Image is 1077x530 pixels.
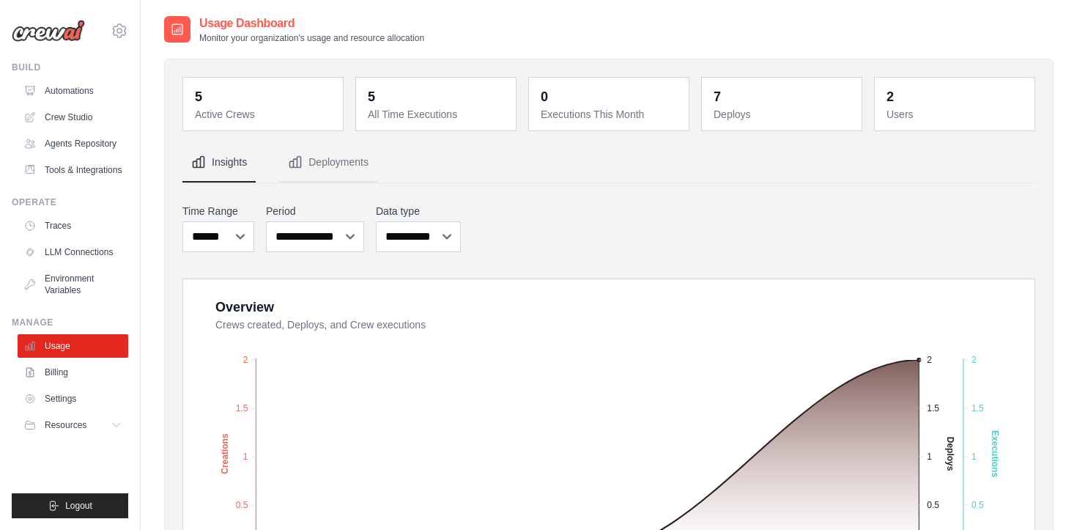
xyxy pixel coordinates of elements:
[18,240,128,264] a: LLM Connections
[541,107,680,122] dt: Executions This Month
[368,107,507,122] dt: All Time Executions
[18,158,128,182] a: Tools & Integrations
[18,387,128,411] a: Settings
[236,403,248,413] tspan: 1.5
[215,317,1017,332] dt: Crews created, Deploys, and Crew executions
[195,87,202,107] div: 5
[195,107,334,122] dt: Active Crews
[45,419,86,431] span: Resources
[971,403,984,413] tspan: 1.5
[927,355,932,365] tspan: 2
[182,143,256,183] button: Insights
[971,500,984,510] tspan: 0.5
[243,355,248,365] tspan: 2
[18,79,128,103] a: Automations
[714,107,853,122] dt: Deploys
[12,317,128,328] div: Manage
[927,403,939,413] tspan: 1.5
[971,355,977,365] tspan: 2
[927,500,939,510] tspan: 0.5
[971,452,977,462] tspan: 1
[927,452,932,462] tspan: 1
[266,204,364,218] label: Period
[18,214,128,238] a: Traces
[215,297,274,317] div: Overview
[279,143,377,183] button: Deployments
[182,143,1035,183] nav: Tabs
[714,87,721,107] div: 7
[887,107,1026,122] dt: Users
[376,204,461,218] label: Data type
[18,267,128,302] a: Environment Variables
[65,500,92,512] span: Logout
[541,87,548,107] div: 0
[12,493,128,518] button: Logout
[182,204,254,218] label: Time Range
[243,452,248,462] tspan: 1
[12,20,85,42] img: Logo
[199,15,424,32] h2: Usage Dashboard
[12,62,128,73] div: Build
[18,106,128,129] a: Crew Studio
[236,500,248,510] tspan: 0.5
[990,430,1000,477] text: Executions
[220,433,230,474] text: Creations
[18,361,128,384] a: Billing
[18,413,128,437] button: Resources
[887,87,894,107] div: 2
[12,196,128,208] div: Operate
[199,32,424,44] p: Monitor your organization's usage and resource allocation
[18,132,128,155] a: Agents Repository
[945,437,955,471] text: Deploys
[18,334,128,358] a: Usage
[368,87,375,107] div: 5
